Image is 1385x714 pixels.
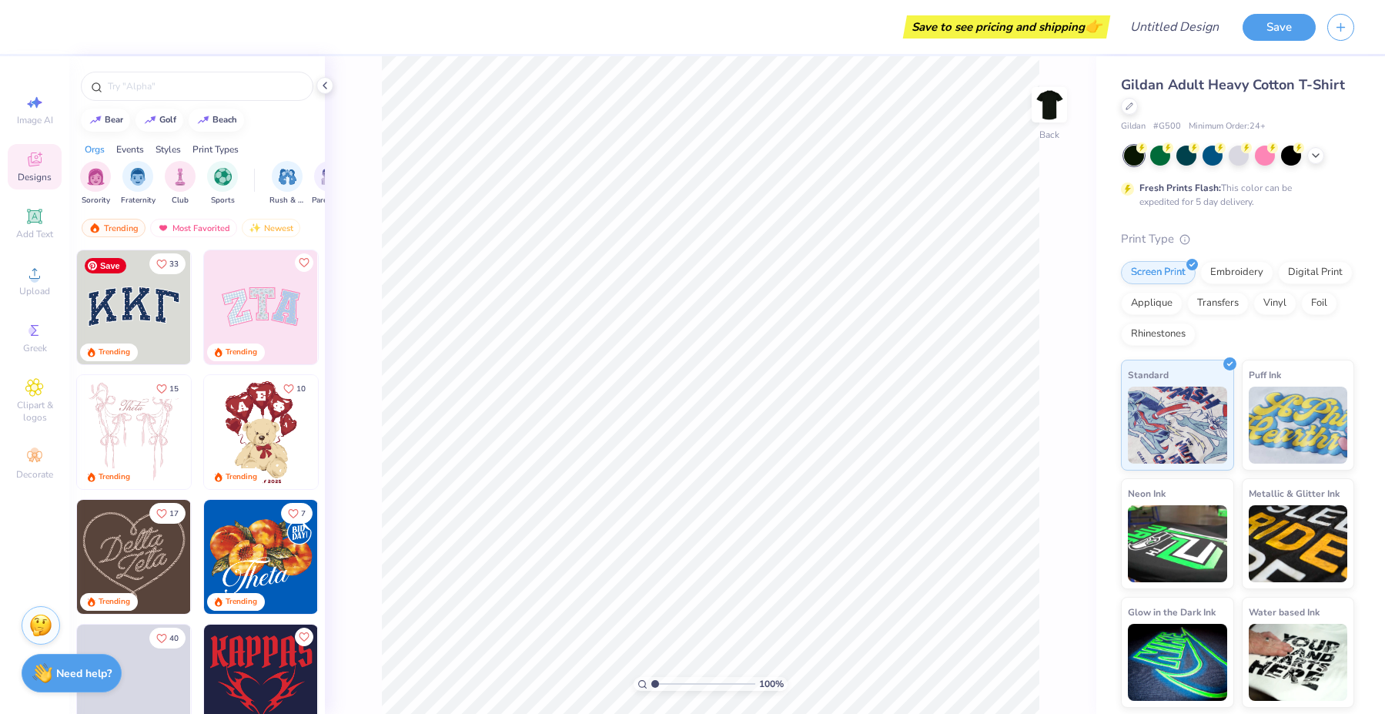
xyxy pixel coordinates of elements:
img: Newest.gif [249,223,261,233]
div: Rhinestones [1121,323,1196,346]
button: Like [281,503,313,524]
button: Like [276,378,313,399]
div: Trending [99,347,130,358]
div: filter for Sorority [80,161,111,206]
span: Gildan Adult Heavy Cotton T-Shirt [1121,75,1345,94]
span: Puff Ink [1249,367,1281,383]
img: d12a98c7-f0f7-4345-bf3a-b9f1b718b86e [190,375,304,489]
span: 17 [169,510,179,518]
div: Applique [1121,292,1183,315]
span: 👉 [1085,17,1102,35]
button: filter button [269,161,305,206]
strong: Fresh Prints Flash: [1139,182,1221,194]
img: Water based Ink [1249,624,1348,701]
img: 587403a7-0594-4a7f-b2bd-0ca67a3ff8dd [204,375,318,489]
div: Back [1039,128,1059,142]
span: Water based Ink [1249,604,1320,620]
div: Trending [226,596,257,608]
span: Parent's Weekend [312,195,347,206]
img: 12710c6a-dcc0-49ce-8688-7fe8d5f96fe2 [77,500,191,614]
span: Designs [18,171,52,183]
img: Glow in the Dark Ink [1128,624,1227,701]
button: filter button [165,161,196,206]
span: 15 [169,385,179,393]
div: filter for Fraternity [121,161,156,206]
span: Add Text [16,228,53,240]
img: Sorority Image [87,168,105,186]
img: trend_line.gif [89,116,102,125]
span: Standard [1128,367,1169,383]
span: Upload [19,285,50,297]
button: filter button [121,161,156,206]
span: Save [85,258,126,273]
input: Untitled Design [1118,12,1231,42]
img: Club Image [172,168,189,186]
img: Back [1034,89,1065,120]
button: beach [189,109,244,132]
span: 33 [169,260,179,268]
div: golf [159,116,176,124]
img: Sports Image [214,168,232,186]
img: Standard [1128,387,1227,464]
span: Sorority [82,195,110,206]
img: 8659caeb-cee5-4a4c-bd29-52ea2f761d42 [204,500,318,614]
div: Screen Print [1121,261,1196,284]
button: Like [149,628,186,649]
span: Image AI [17,114,53,126]
span: Rush & Bid [269,195,305,206]
div: filter for Club [165,161,196,206]
div: Foil [1301,292,1337,315]
button: golf [135,109,183,132]
img: edfb13fc-0e43-44eb-bea2-bf7fc0dd67f9 [190,250,304,364]
div: Events [116,142,144,156]
span: Metallic & Glitter Ink [1249,485,1340,501]
div: Newest [242,219,300,237]
strong: Need help? [56,666,112,681]
span: Neon Ink [1128,485,1166,501]
img: 9980f5e8-e6a1-4b4a-8839-2b0e9349023c [204,250,318,364]
div: This color can be expedited for 5 day delivery. [1139,181,1329,209]
img: ead2b24a-117b-4488-9b34-c08fd5176a7b [190,500,304,614]
span: Greek [23,342,47,354]
span: Club [172,195,189,206]
span: Sports [211,195,235,206]
div: Trending [226,347,257,358]
div: filter for Sports [207,161,238,206]
img: 83dda5b0-2158-48ca-832c-f6b4ef4c4536 [77,375,191,489]
span: # G500 [1153,120,1181,133]
span: 7 [301,510,306,518]
button: Like [295,628,313,646]
button: filter button [207,161,238,206]
div: Trending [99,596,130,608]
input: Try "Alpha" [106,79,303,94]
img: Fraternity Image [129,168,146,186]
div: filter for Rush & Bid [269,161,305,206]
img: trend_line.gif [144,116,156,125]
button: filter button [312,161,347,206]
button: Like [295,253,313,272]
div: Most Favorited [150,219,237,237]
img: trend_line.gif [197,116,209,125]
img: trending.gif [89,223,101,233]
div: beach [212,116,237,124]
div: Trending [99,471,130,483]
button: bear [81,109,130,132]
div: Save to see pricing and shipping [907,15,1106,39]
span: Fraternity [121,195,156,206]
div: Print Types [192,142,239,156]
img: most_fav.gif [157,223,169,233]
div: Embroidery [1200,261,1273,284]
img: Neon Ink [1128,505,1227,582]
img: 3b9aba4f-e317-4aa7-a679-c95a879539bd [77,250,191,364]
span: Decorate [16,468,53,481]
span: Minimum Order: 24 + [1189,120,1266,133]
div: filter for Parent's Weekend [312,161,347,206]
span: Glow in the Dark Ink [1128,604,1216,620]
div: Trending [226,471,257,483]
div: Vinyl [1253,292,1296,315]
span: 10 [296,385,306,393]
div: Styles [156,142,181,156]
span: 40 [169,635,179,642]
img: Metallic & Glitter Ink [1249,505,1348,582]
div: Orgs [85,142,105,156]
